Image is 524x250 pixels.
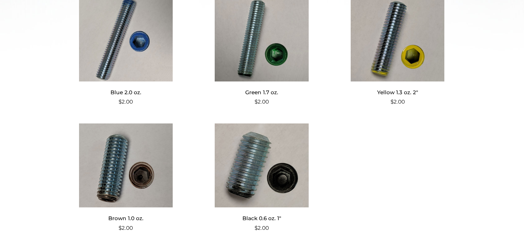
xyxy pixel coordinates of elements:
[337,86,458,98] h2: Yellow 1.3 oz. 2″
[119,99,133,105] bdi: 2.00
[65,123,186,207] img: Brown 1.0 oz.
[201,212,322,224] h2: Black 0.6 oz. 1″
[391,99,405,105] bdi: 2.00
[255,99,269,105] bdi: 2.00
[119,225,133,231] bdi: 2.00
[255,99,258,105] span: $
[65,86,186,98] h2: Blue 2.0 oz.
[391,99,394,105] span: $
[201,123,322,207] img: Image of black weight screw
[201,123,322,232] a: Black 0.6 oz. 1″ $2.00
[119,225,122,231] span: $
[65,123,186,232] a: Brown 1.0 oz. $2.00
[201,86,322,98] h2: Green 1.7 oz.
[255,225,258,231] span: $
[65,212,186,224] h2: Brown 1.0 oz.
[255,225,269,231] bdi: 2.00
[119,99,122,105] span: $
